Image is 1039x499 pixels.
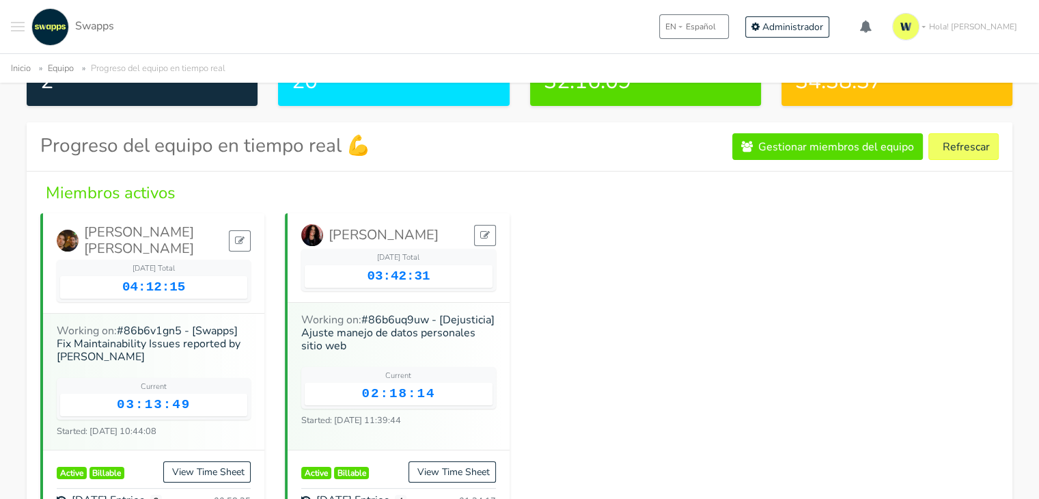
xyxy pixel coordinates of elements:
span: 03:42:31 [367,269,430,284]
h3: Progreso del equipo en tiempo real 💪 [40,135,370,158]
a: View Time Sheet [408,461,496,483]
a: #86b6v1gn5 - [Swapps] Fix Maintainability Issues reported by [PERSON_NAME] [57,323,240,364]
div: [DATE] Total [305,252,492,264]
h6: Working on: [57,325,251,364]
span: Español [686,21,716,33]
h2: 32:16:09 [544,68,747,94]
span: Billable [334,467,370,479]
span: Active [57,467,87,479]
a: Hola! [PERSON_NAME] [887,8,1028,46]
a: [PERSON_NAME] [301,224,439,246]
img: Cristian Camilo Rodriguez [57,230,79,252]
a: Swapps [28,8,114,46]
h2: 20 [292,68,495,94]
a: View Time Sheet [163,461,251,483]
a: Equipo [48,62,74,75]
div: Current [60,381,247,393]
img: swapps-linkedin-v2.jpg [31,8,69,46]
span: 02:18:14 [361,386,435,401]
span: 04:12:15 [122,280,185,295]
div: Current [305,370,492,382]
button: Refrescar [928,133,999,160]
h4: Miembros activos [40,183,999,203]
span: Swapps [75,18,114,33]
a: #86b6uq9uw - [Dejusticia] Ajuste manejo de datos personales sitio web [301,312,495,353]
img: Johan [301,224,323,246]
span: 03:13:49 [117,397,191,412]
h2: 34:38:37 [795,68,999,94]
div: [DATE] Total [60,263,247,275]
li: Progreso del equipo en tiempo real [77,61,225,77]
span: Billable [89,467,125,479]
a: Administrador [745,16,829,38]
small: Started: [DATE] 11:39:44 [301,414,401,427]
button: ENEspañol [659,14,729,39]
button: Toggle navigation menu [11,8,25,46]
h2: 2 [40,68,244,94]
a: Gestionar miembros del equipo [732,133,923,160]
a: Inicio [11,62,31,75]
span: Hola! [PERSON_NAME] [929,21,1017,33]
h6: Working on: [301,314,495,353]
a: [PERSON_NAME] [PERSON_NAME] [57,224,229,257]
small: Started: [DATE] 10:44:08 [57,425,156,437]
span: Active [301,467,331,479]
span: Administrador [762,21,823,33]
img: isotipo-3-3e143c57.png [892,13,919,40]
